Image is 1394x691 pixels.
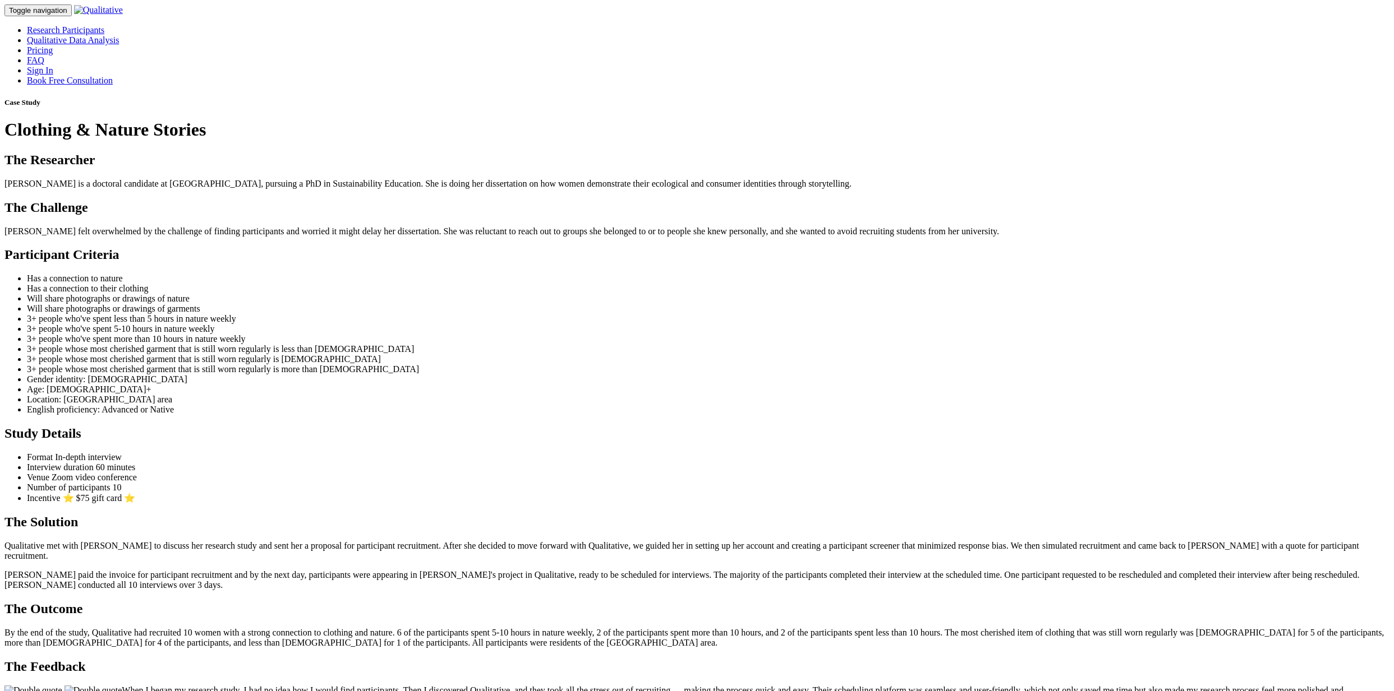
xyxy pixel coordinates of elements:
span: Incentive [27,493,61,503]
li: Gender identity: [DEMOGRAPHIC_DATA] [27,374,1390,384]
li: 3+ people who've spent more than 10 hours in nature weekly [27,334,1390,344]
h2: The Feedback [4,659,1390,674]
span: Interview duration [27,462,94,472]
h2: The Researcher [4,152,1390,168]
span: Toggle navigation [9,6,67,15]
li: 3+ people whose most cherished garment that is still worn regularly is more than [DEMOGRAPHIC_DATA] [27,364,1390,374]
li: Will share photographs or drawings of garments [27,304,1390,314]
a: Book Free Consultation [27,76,113,85]
li: 3+ people who've spent 5-10 hours in nature weekly [27,324,1390,334]
h2: The Outcome [4,601,1390,616]
h2: Participant Criteria [4,247,1390,262]
span: ⭐ $75 gift card ⭐ [63,493,136,503]
h5: Case Study [4,98,1390,107]
li: Will share photographs or drawings of nature [27,294,1390,304]
span: 60 minutes [96,462,136,472]
li: Location: [GEOGRAPHIC_DATA] area [27,395,1390,405]
li: English proficiency: Advanced or Native [27,405,1390,415]
a: FAQ [27,55,44,65]
p: By the end of the study, Qualitative had recruited 10 women with a strong connection to clothing ... [4,628,1390,648]
button: Toggle navigation [4,4,72,16]
iframe: Chat Widget [1338,637,1394,691]
a: Qualitative Data Analysis [27,35,119,45]
h2: The Solution [4,514,1390,530]
a: Pricing [27,45,53,55]
a: Research Participants [27,25,104,35]
li: Has a connection to nature [27,273,1390,284]
p: [PERSON_NAME] is a doctoral candidate at [GEOGRAPHIC_DATA], pursuing a PhD in Sustainability Educ... [4,179,1390,189]
img: Qualitative [74,5,123,15]
li: 3+ people whose most cherished garment that is still worn regularly is [DEMOGRAPHIC_DATA] [27,354,1390,364]
h2: Study Details [4,426,1390,441]
p: [PERSON_NAME] paid the invoice for participant recruitment and by the next day, participants were... [4,570,1390,590]
span: Venue [27,472,49,482]
p: Qualitative met with [PERSON_NAME] to discuss her research study and sent her a proposal for part... [4,541,1390,561]
li: Age: [DEMOGRAPHIC_DATA]+ [27,384,1390,395]
span: 10 [112,483,121,492]
h2: The Challenge [4,200,1390,215]
span: In-depth interview [55,452,122,462]
span: Format [27,452,53,462]
li: Has a connection to their clothing [27,284,1390,294]
a: Sign In [27,66,53,75]
li: 3+ people whose most cherished garment that is still worn regularly is less than [DEMOGRAPHIC_DATA] [27,344,1390,354]
span: Zoom video conference [52,472,137,482]
li: 3+ people who've spent less than 5 hours in nature weekly [27,314,1390,324]
h1: Clothing & Nature Stories [4,119,1390,140]
span: Number of participants [27,483,110,492]
p: [PERSON_NAME] felt overwhelmed by the challenge of finding participants and worried it might dela... [4,226,1390,236]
